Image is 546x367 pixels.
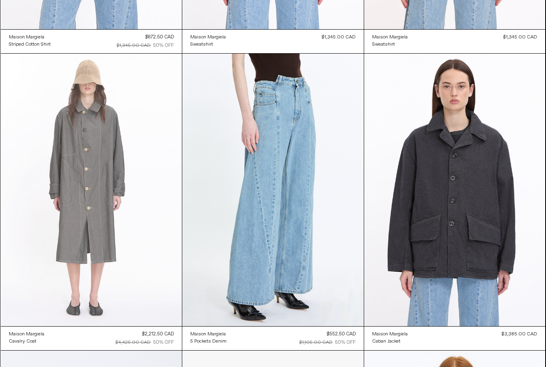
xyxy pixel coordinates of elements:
[145,34,174,41] div: $672.50 CAD
[9,338,36,345] div: Cavalry Coat
[9,338,44,345] a: Cavalry Coat
[502,331,537,338] div: $3,385.00 CAD
[327,331,356,338] div: $552.50 CAD
[190,41,213,48] div: Sweatshirt
[190,34,226,41] a: Maison Margiela
[9,34,51,41] a: Maison Margiela
[372,338,408,345] a: Caban Jacket
[9,331,44,338] a: Maison Margiela
[190,331,227,338] a: Maison Margiela
[322,34,356,41] div: $1,345.00 CAD
[190,331,226,338] div: Maison Margiela
[372,41,408,48] a: Sweatshirt
[116,339,151,346] div: $4,425.00 CAD
[190,338,227,345] a: 5 Pockets Denim
[372,331,408,338] a: Maison Margiela
[117,42,151,49] div: $1,345.00 CAD
[142,331,174,338] div: $2,212.50 CAD
[153,42,174,49] div: 50% OFF
[503,34,537,41] div: $1,345.00 CAD
[335,339,356,346] div: 50% OFF
[9,41,51,48] a: Striped Cotton Shirt
[364,54,546,326] img: Maison Margiela Caban Jacket
[372,34,408,41] a: Maison Margiela
[9,331,44,338] div: Maison Margiela
[153,339,174,346] div: 50% OFF
[372,338,401,345] div: Caban Jacket
[1,54,182,326] img: Maison Margiela Calvalry Coat
[299,339,333,346] div: $1,105.00 CAD
[182,54,364,326] img: 5 Pockets Denim
[9,34,44,41] div: Maison Margiela
[372,331,408,338] div: Maison Margiela
[372,41,395,48] div: Sweatshirt
[190,41,226,48] a: Sweatshirt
